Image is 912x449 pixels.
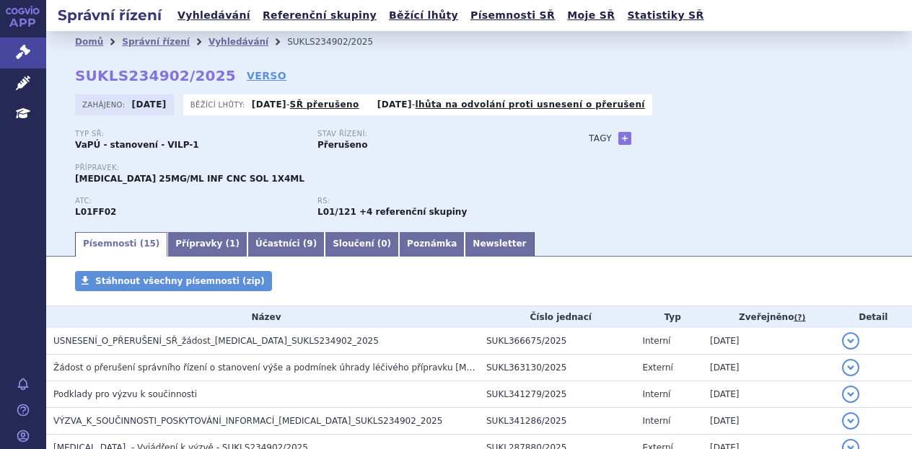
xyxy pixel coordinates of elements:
[835,306,912,328] th: Detail
[46,306,479,328] th: Název
[466,6,559,25] a: Písemnosti SŘ
[842,332,859,350] button: detail
[842,359,859,376] button: detail
[46,5,173,25] h2: Správní řízení
[642,416,670,426] span: Interní
[317,140,367,150] strong: Přerušeno
[381,239,387,249] span: 0
[82,99,128,110] span: Zahájeno:
[377,99,412,110] strong: [DATE]
[95,276,265,286] span: Stáhnout všechny písemnosti (zip)
[167,232,247,257] a: Přípravky (1)
[75,67,236,84] strong: SUKLS234902/2025
[290,99,359,110] a: SŘ přerušeno
[252,99,359,110] p: -
[479,381,635,408] td: SUKL341279/2025
[703,381,835,408] td: [DATE]
[479,408,635,435] td: SUKL341286/2025
[563,6,619,25] a: Moje SŘ
[794,313,805,323] abbr: (?)
[122,37,190,47] a: Správní řízení
[53,389,197,399] span: Podklady pro výzvu k součinnosti
[317,197,545,205] p: RS:
[479,355,635,381] td: SUKL363130/2025
[307,239,312,249] span: 9
[75,271,272,291] a: Stáhnout všechny písemnosti (zip)
[190,99,248,110] span: Běžící lhůty:
[247,232,325,257] a: Účastníci (9)
[75,232,167,257] a: Písemnosti (15)
[75,197,303,205] p: ATC:
[252,99,286,110] strong: [DATE]
[642,336,670,346] span: Interní
[75,140,199,150] strong: VaPÚ - stanovení - VILP-1
[479,306,635,328] th: Číslo jednací
[618,132,631,145] a: +
[703,408,835,435] td: [DATE]
[703,355,835,381] td: [DATE]
[377,99,645,110] p: -
[53,336,379,346] span: USNESENÍ_O_PŘERUŠENÍ_SŘ_žádost_KEYTRUDA_SUKLS234902_2025
[144,239,156,249] span: 15
[465,232,534,257] a: Newsletter
[842,386,859,403] button: detail
[359,207,467,217] strong: +4 referenční skupiny
[642,389,670,399] span: Interní
[479,328,635,355] td: SUKL366675/2025
[53,416,442,426] span: VÝZVA_K_SOUČINNOSTI_POSKYTOVÁNÍ_INFORMACÍ_KEYTRUDA_SUKLS234902_2025
[229,239,235,249] span: 1
[317,207,356,217] strong: pembrolizumab
[635,306,703,328] th: Typ
[399,232,465,257] a: Poznámka
[258,6,381,25] a: Referenční skupiny
[75,207,116,217] strong: PEMBROLIZUMAB
[53,363,650,373] span: Žádost o přerušení správního řízení o stanovení výše a podmínek úhrady léčivého přípravku KEYTRUD...
[623,6,708,25] a: Statistiky SŘ
[703,306,835,328] th: Zveřejněno
[287,31,392,53] li: SUKLS234902/2025
[642,363,672,373] span: Externí
[173,6,255,25] a: Vyhledávání
[703,328,835,355] td: [DATE]
[385,6,462,25] a: Běžící lhůty
[247,68,286,83] a: VERSO
[75,164,560,172] p: Přípravek:
[75,37,103,47] a: Domů
[75,130,303,138] p: Typ SŘ:
[842,412,859,430] button: detail
[325,232,399,257] a: Sloučení (0)
[75,174,304,184] span: [MEDICAL_DATA] 25MG/ML INF CNC SOL 1X4ML
[209,37,268,47] a: Vyhledávání
[416,99,645,110] a: lhůta na odvolání proti usnesení o přerušení
[589,130,612,147] h3: Tagy
[317,130,545,138] p: Stav řízení:
[132,99,167,110] strong: [DATE]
